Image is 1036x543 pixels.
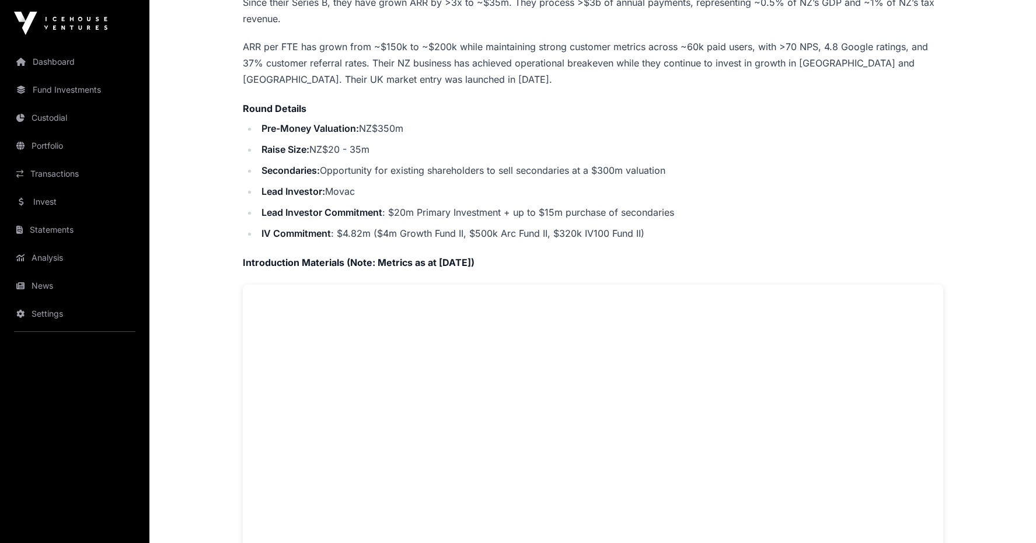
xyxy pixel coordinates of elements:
strong: Lead Investor Commitment [261,206,382,218]
p: ARR per FTE has grown from ~$150k to ~$200k while maintaining strong customer metrics across ~60k... [243,38,943,87]
a: Settings [9,301,140,327]
strong: Introduction Materials (Note: Metrics as at [DATE]) [243,257,475,268]
li: : $4.82m ($4m Growth Fund II, $500k Arc Fund II, $320k IV100 Fund II) [258,225,943,241]
a: Invest [9,189,140,215]
a: Analysis [9,245,140,271]
a: Transactions [9,161,140,187]
a: Portfolio [9,133,140,159]
a: Statements [9,217,140,243]
iframe: Chat Widget [978,487,1036,543]
li: Movac [258,183,943,199]
li: Opportunity for existing shareholders to sell secondaries at a $300m valuation [258,162,943,178]
img: Icehouse Ventures Logo [14,12,107,35]
strong: Lead Investor: [261,185,325,197]
strong: Round Details [243,103,306,114]
a: Dashboard [9,49,140,75]
strong: Raise Size: [261,143,309,155]
li: : $20m Primary Investment + up to $15m purchase of secondaries [258,204,943,220]
strong: Pre-Money Valuation: [261,122,359,134]
a: Custodial [9,105,140,131]
strong: Secondaries: [261,164,320,176]
strong: IV Commitment [261,227,331,239]
a: News [9,273,140,299]
a: Fund Investments [9,77,140,103]
li: NZ$20 - 35m [258,141,943,157]
li: NZ$350m [258,120,943,136]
